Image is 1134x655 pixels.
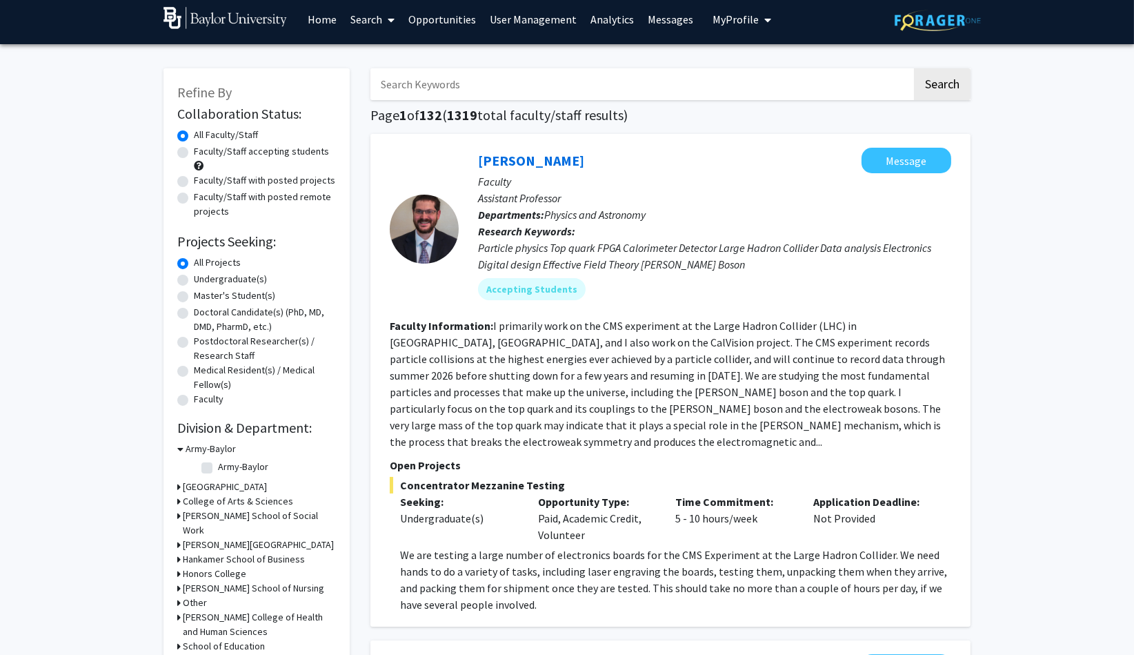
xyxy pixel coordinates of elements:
h2: Collaboration Status: [177,106,336,122]
label: Undergraduate(s) [194,272,267,286]
span: 1319 [447,106,477,124]
h3: [GEOGRAPHIC_DATA] [183,480,267,494]
p: Assistant Professor [478,190,951,206]
h3: Honors College [183,567,246,581]
button: Message Jon Wilson [862,148,951,173]
span: Physics and Astronomy [544,208,646,222]
img: ForagerOne Logo [895,10,981,31]
mat-chip: Accepting Students [478,278,586,300]
label: Doctoral Candidate(s) (PhD, MD, DMD, PharmD, etc.) [194,305,336,334]
h3: College of Arts & Sciences [183,494,293,509]
p: Faculty [478,173,951,190]
button: Search [914,68,971,100]
b: Research Keywords: [478,224,575,238]
span: 132 [419,106,442,124]
div: 5 - 10 hours/week [666,493,804,543]
h3: Army-Baylor [186,442,236,456]
label: Medical Resident(s) / Medical Fellow(s) [194,363,336,392]
div: Particle physics Top quark FPGA Calorimeter Detector Large Hadron Collider Data analysis Electron... [478,239,951,273]
h2: Division & Department: [177,420,336,436]
h3: [PERSON_NAME] School of Nursing [183,581,324,596]
label: Army-Baylor [218,460,268,474]
iframe: Chat [10,593,59,645]
label: All Faculty/Staff [194,128,258,142]
h2: Projects Seeking: [177,233,336,250]
span: My Profile [713,12,759,26]
span: Refine By [177,84,232,101]
img: Baylor University Logo [163,7,287,29]
h3: [PERSON_NAME] College of Health and Human Sciences [183,610,336,639]
div: Paid, Academic Credit, Volunteer [528,493,666,543]
h3: [PERSON_NAME] School of Social Work [183,509,336,538]
h3: School of Education [183,639,265,654]
p: Seeking: [400,493,517,510]
span: Concentrator Mezzanine Testing [390,477,951,493]
p: Opportunity Type: [538,493,655,510]
label: Master's Student(s) [194,289,275,303]
p: Application Deadline: [813,493,931,510]
b: Departments: [478,208,544,222]
h3: Hankamer School of Business [183,552,305,567]
label: Postdoctoral Researcher(s) / Research Staff [194,334,336,363]
a: [PERSON_NAME] [478,152,584,169]
h3: [PERSON_NAME][GEOGRAPHIC_DATA] [183,538,334,552]
input: Search Keywords [370,68,912,100]
h1: Page of ( total faculty/staff results) [370,107,971,124]
label: Faculty/Staff with posted remote projects [194,190,336,219]
label: All Projects [194,255,241,270]
p: Open Projects [390,457,951,473]
div: Undergraduate(s) [400,510,517,527]
span: 1 [399,106,407,124]
p: We are testing a large number of electronics boards for the CMS Experiment at the Large Hadron Co... [400,547,951,613]
label: Faculty/Staff with posted projects [194,173,335,188]
label: Faculty [194,392,223,407]
h3: Other [183,596,207,610]
div: Not Provided [803,493,941,543]
label: Faculty/Staff accepting students [194,144,329,159]
p: Time Commitment: [676,493,793,510]
b: Faculty Information: [390,319,493,333]
fg-read-more: I primarily work on the CMS experiment at the Large Hadron Collider (LHC) in [GEOGRAPHIC_DATA], [... [390,319,945,449]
